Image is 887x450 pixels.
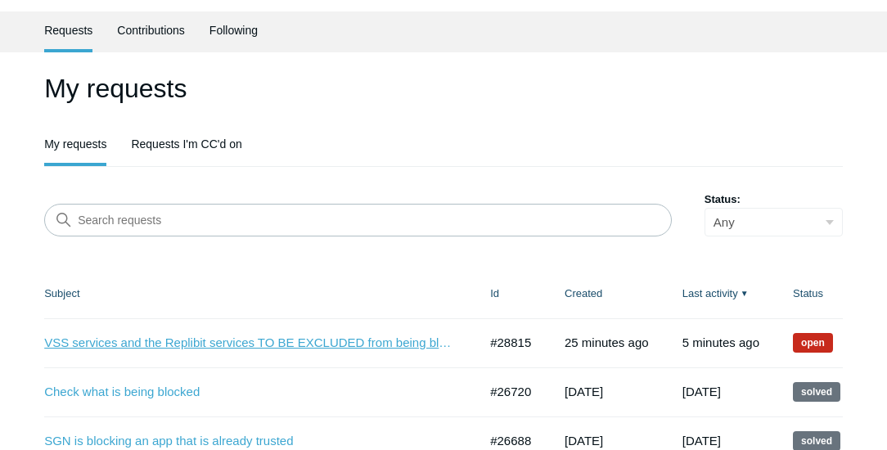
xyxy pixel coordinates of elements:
td: #26720 [474,367,548,416]
h1: My requests [44,69,843,108]
time: 08/21/2025, 10:02 [682,385,721,398]
input: Search requests [44,204,672,236]
th: Status [777,269,843,318]
th: Subject [44,269,474,318]
a: Check what is being blocked [44,383,453,402]
span: We are working on a response for you [793,333,833,353]
span: ▼ [741,287,749,299]
a: Following [209,11,258,49]
label: Status: [705,191,843,208]
a: Contributions [117,11,185,49]
time: 07/23/2025, 11:38 [565,434,603,448]
a: Requests [44,11,92,49]
td: #28815 [474,318,548,367]
a: My requests [44,125,106,163]
a: Last activity▼ [682,287,738,299]
time: 10/09/2025, 09:04 [565,335,649,349]
a: Requests I'm CC'd on [131,125,241,163]
a: VSS services and the Replibit services TO BE EXCLUDED from being blocked [44,334,453,353]
time: 07/24/2025, 14:44 [565,385,603,398]
span: This request has been solved [793,382,840,402]
th: Id [474,269,548,318]
time: 08/12/2025, 12:02 [682,434,721,448]
time: 10/09/2025, 09:24 [682,335,759,349]
a: Created [565,287,602,299]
